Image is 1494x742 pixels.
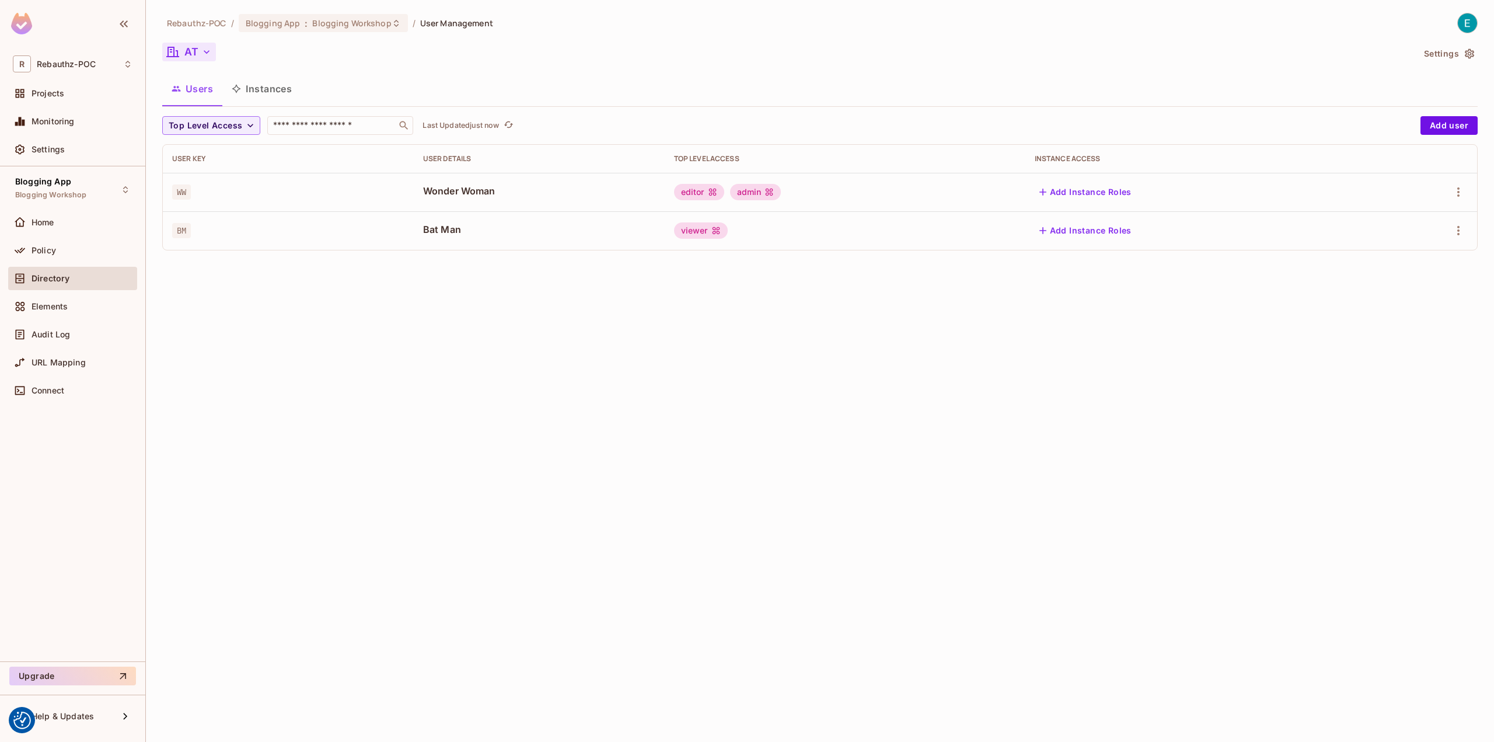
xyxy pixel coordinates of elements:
span: Elements [32,302,68,311]
div: editor [674,184,724,200]
span: Home [32,218,54,227]
li: / [231,18,234,29]
button: Add Instance Roles [1035,221,1136,240]
span: Click to refresh data [499,119,515,133]
p: Last Updated just now [423,121,499,130]
span: URL Mapping [32,358,86,367]
span: User Management [420,18,493,29]
button: Top Level Access [162,116,260,135]
span: Top Level Access [169,119,242,133]
div: admin [730,184,781,200]
span: Settings [32,145,65,154]
span: Blogging App [15,177,71,186]
button: AT [162,43,216,61]
img: Erik Mesropyan [1458,13,1477,33]
span: refresh [504,120,514,131]
span: Monitoring [32,117,75,126]
div: User Key [172,154,404,163]
div: viewer [674,222,728,239]
button: Consent Preferences [13,712,31,729]
span: WW [172,184,191,200]
span: Audit Log [32,330,70,339]
span: Projects [32,89,64,98]
div: User Details [423,154,655,163]
button: Add user [1420,116,1478,135]
span: Workspace: Rebauthz-POC [37,60,96,69]
button: Settings [1419,44,1478,63]
span: the active workspace [167,18,226,29]
button: Add Instance Roles [1035,183,1136,201]
button: Upgrade [9,667,136,685]
span: Directory [32,274,69,283]
img: SReyMgAAAABJRU5ErkJggg== [11,13,32,34]
span: R [13,55,31,72]
span: Help & Updates [32,712,94,721]
button: Instances [222,74,301,103]
span: Bat Man [423,223,655,236]
img: Revisit consent button [13,712,31,729]
div: Instance Access [1035,154,1361,163]
div: Top Level Access [674,154,1016,163]
span: Blogging Workshop [312,18,391,29]
button: Users [162,74,222,103]
span: BM [172,223,191,238]
li: / [413,18,416,29]
button: refresh [501,119,515,133]
span: : [304,19,308,28]
span: Policy [32,246,56,255]
span: Wonder Woman [423,184,655,197]
span: Blogging App [246,18,301,29]
span: Blogging Workshop [15,190,87,200]
span: Connect [32,386,64,395]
